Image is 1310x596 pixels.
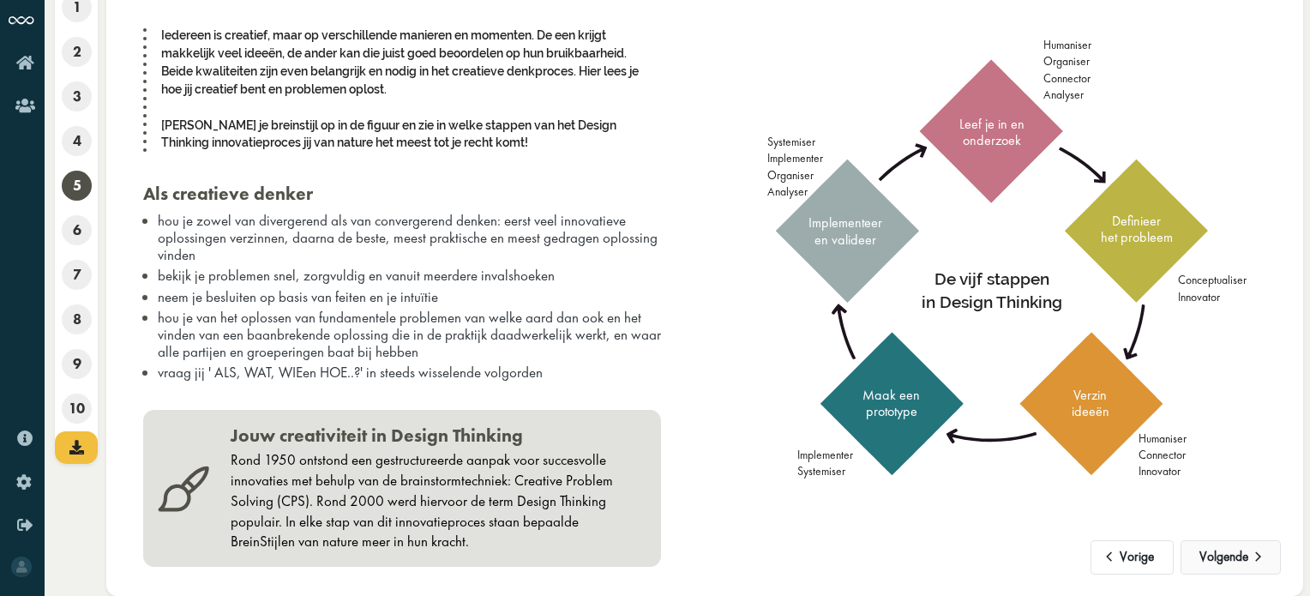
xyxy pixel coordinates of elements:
div: Connector [1139,447,1187,463]
div: Implementeer en valideer [799,214,892,248]
div: Conceptualiser [1178,272,1247,288]
span: 2 [62,37,92,67]
button: Vorige [1091,540,1174,575]
div: Verzin ideeën [1043,387,1136,420]
div: Rond 1950 ontstond een gestructureerde aanpak voor succesvolle innovaties met behulp van de brain... [231,450,617,552]
span: bekijk je problemen snel, zorgvuldig en vanuit meerdere invalshoeken [158,266,555,285]
span: vraag jij ' ALS, WAT, WIEen HOE..?' in steeds wisselende volgorden [158,363,543,382]
div: Systemiser [797,463,853,479]
div: Innovator [1178,289,1247,305]
button: Volgende [1181,540,1281,575]
div: Humaniser [1043,37,1091,53]
span: 6 [62,215,92,245]
span: 10 [62,394,92,424]
div: Organiser [1043,53,1091,69]
div: De vijf stappen in Design Thinking [901,268,1083,313]
div: Analyser [1043,87,1091,103]
div: Leef je in en onderzoek [946,116,1038,149]
h3: Jouw creativiteit in Design Thinking [231,424,617,447]
span: hou je zowel van divergerend als van convergerend denken: eerst veel innovatieve oplossingen verz... [158,211,658,264]
div: Implementer [797,447,853,463]
span: 9 [62,349,92,379]
div: Systemiser [767,134,823,150]
span: 8 [62,304,92,334]
span: neem je besluiten op basis van feiten en je intuïtie [158,287,438,306]
div: Organiser [767,167,823,184]
span: 4 [62,126,92,156]
div: Definieer het probleem [1090,213,1182,246]
div: Connector [1043,70,1091,87]
div: Innovator [1139,463,1187,479]
h3: Als creatieve denker [143,183,661,205]
div: Maak een prototype [845,387,938,420]
div: Iedereen is creatief, maar op verschillende manieren en momenten. De een krijgt makkelijk veel id... [143,25,661,154]
span: 5 [62,171,92,201]
div: Analyser [767,184,823,200]
span: 7 [62,260,92,290]
div: Humaniser [1139,430,1187,447]
div: Implementer [767,150,823,166]
span: hou je van het oplossen van fundamentele problemen van welke aard dan ook en het vinden van een b... [158,308,661,361]
span: 3 [62,81,92,111]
